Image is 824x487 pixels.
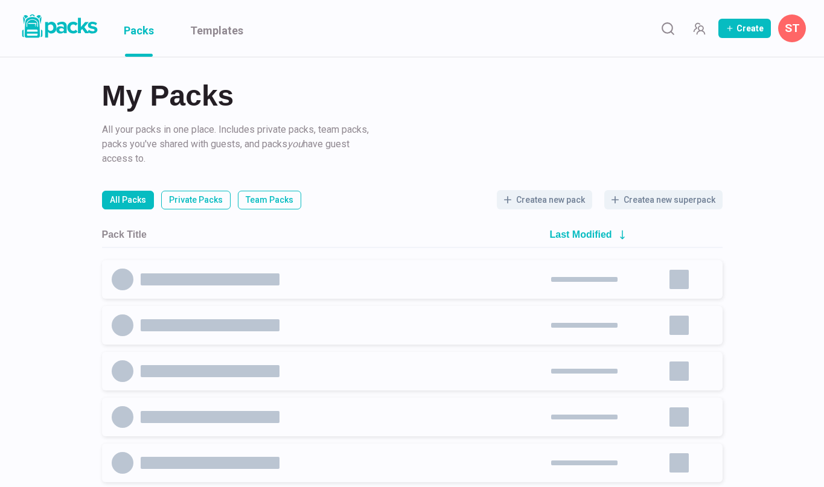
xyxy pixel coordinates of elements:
button: Createa new pack [497,190,592,209]
button: Create Pack [718,19,771,38]
h2: Last Modified [550,229,612,240]
h2: Pack Title [102,229,147,240]
img: Packs logo [18,12,100,40]
p: All your packs in one place. Includes private packs, team packs, packs you've shared with guests,... [102,123,374,166]
button: Search [656,16,680,40]
a: Packs logo [18,12,100,45]
h2: My Packs [102,81,723,110]
p: Team Packs [246,194,293,206]
button: Createa new superpack [604,190,723,209]
button: Manage Team Invites [687,16,711,40]
p: Private Packs [169,194,223,206]
i: you [287,138,303,150]
button: Savina Tilmann [778,14,806,42]
p: All Packs [110,194,146,206]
